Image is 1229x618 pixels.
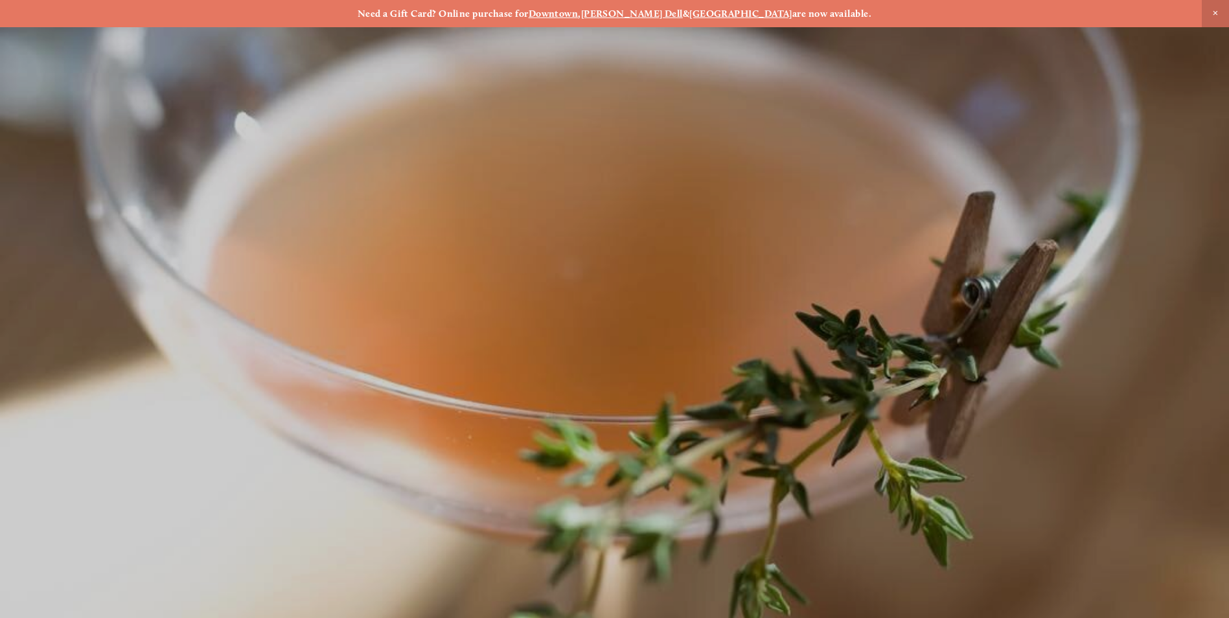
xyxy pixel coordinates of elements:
[581,8,683,19] a: [PERSON_NAME] Dell
[683,8,689,19] strong: &
[529,8,579,19] a: Downtown
[792,8,871,19] strong: are now available.
[358,8,529,19] strong: Need a Gift Card? Online purchase for
[689,8,792,19] a: [GEOGRAPHIC_DATA]
[578,8,580,19] strong: ,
